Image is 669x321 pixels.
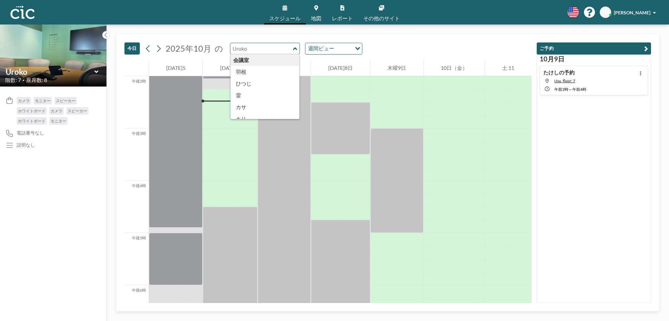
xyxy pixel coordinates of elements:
[269,15,301,21] font: スケジュール
[220,65,240,71] font: [DATE] 6
[17,142,35,148] font: 説明なし
[236,80,252,87] font: ひつじ
[17,130,44,136] font: 電話番号なし
[56,98,75,103] font: スピーカー
[5,77,21,83] font: 階数: 7
[543,69,575,75] font: たけしの予約
[236,69,246,75] font: 羽根
[10,6,35,19] img: 組織ロゴ
[572,87,586,92] font: 午前4時
[387,65,406,71] font: 木曜9日
[236,92,241,98] font: 雷
[236,104,246,110] font: カサ
[6,67,94,76] input: 鱗
[554,87,568,92] font: 午前2時
[132,183,146,188] font: 午後4時
[311,15,321,21] font: 地図
[35,98,51,103] font: モニター
[614,10,650,15] font: [PERSON_NAME]
[51,119,66,123] font: モニター
[233,57,249,63] font: 会議室
[215,43,223,53] font: の
[537,42,651,55] button: ご予約
[305,43,362,54] div: オプションを検索
[18,108,45,113] font: ホワイトボード
[127,45,137,51] font: 今日
[540,45,554,51] font: ご予約
[166,43,211,53] font: 2025年10月
[441,65,467,71] font: 10日（金）
[124,42,140,55] button: 今日
[132,235,146,240] font: 午後5時
[554,78,575,83] span: Usu, floor: 7
[18,119,45,123] font: ホワイトボード
[332,15,353,21] font: レポート
[502,65,514,71] font: 土 11
[363,15,400,21] font: その他のサイト
[540,55,564,63] font: 10月9日
[132,79,146,84] font: 午後2時
[23,78,24,82] font: •
[68,108,87,113] font: スピーカー
[166,65,186,71] font: [DATE]5
[230,43,293,54] input: Uroko
[308,45,334,51] font: 週間ビュー
[51,108,62,113] font: カメラ
[336,44,351,53] input: オプションを検索
[26,77,47,83] font: 座席数: 8
[18,98,30,103] font: カメラ
[132,131,146,136] font: 午後3時
[328,65,353,71] font: [DATE]8日
[132,288,146,293] font: 午後6時
[602,9,609,15] font: TM
[568,87,572,92] font: ～
[236,116,246,122] font: キリ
